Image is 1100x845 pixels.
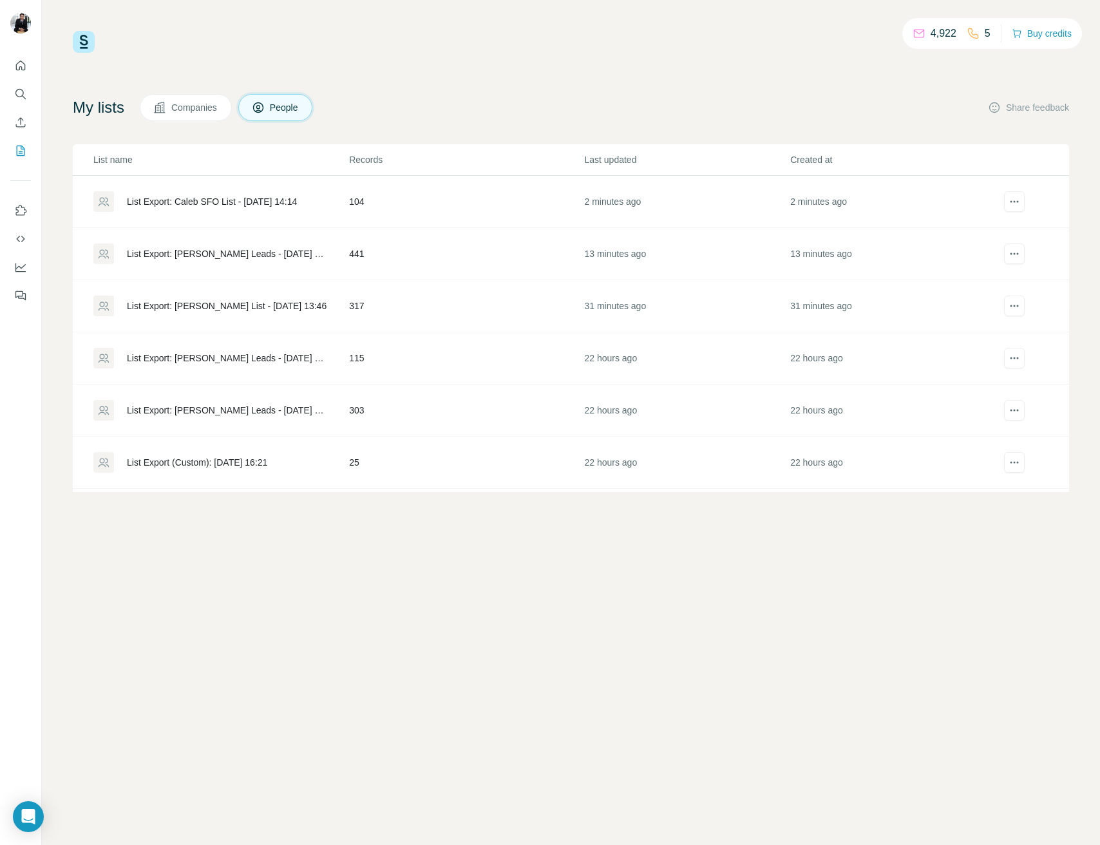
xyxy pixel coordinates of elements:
[583,176,790,228] td: 2 minutes ago
[127,247,327,260] div: List Export: [PERSON_NAME] Leads - [DATE] 14:03
[127,456,267,469] div: List Export (Custom): [DATE] 16:21
[1012,24,1072,43] button: Buy credits
[10,139,31,162] button: My lists
[13,801,44,832] div: Open Intercom Messenger
[1004,243,1025,264] button: actions
[583,228,790,280] td: 13 minutes ago
[127,404,327,417] div: List Export: [PERSON_NAME] Leads - [DATE] 16:30
[127,299,327,312] div: List Export: [PERSON_NAME] List - [DATE] 13:46
[10,256,31,279] button: Dashboard
[127,195,297,208] div: List Export: Caleb SFO List - [DATE] 14:14
[10,227,31,251] button: Use Surfe API
[270,101,299,114] span: People
[790,228,996,280] td: 13 minutes ago
[348,437,583,489] td: 25
[73,31,95,53] img: Surfe Logo
[10,13,31,33] img: Avatar
[1004,296,1025,316] button: actions
[790,332,996,385] td: 22 hours ago
[790,176,996,228] td: 2 minutes ago
[349,153,583,166] p: Records
[988,101,1069,114] button: Share feedback
[790,385,996,437] td: 22 hours ago
[583,332,790,385] td: 22 hours ago
[127,352,327,365] div: List Export: [PERSON_NAME] Leads - [DATE] 16:44
[1004,400,1025,421] button: actions
[985,26,991,41] p: 5
[583,280,790,332] td: 31 minutes ago
[348,385,583,437] td: 303
[790,153,995,166] p: Created at
[10,199,31,222] button: Use Surfe on LinkedIn
[10,54,31,77] button: Quick start
[790,437,996,489] td: 22 hours ago
[348,489,583,541] td: 540
[1004,348,1025,368] button: actions
[584,153,789,166] p: Last updated
[348,176,583,228] td: 104
[790,280,996,332] td: 31 minutes ago
[931,26,956,41] p: 4,922
[10,111,31,134] button: Enrich CSV
[348,280,583,332] td: 317
[73,97,124,118] h4: My lists
[1004,191,1025,212] button: actions
[93,153,348,166] p: List name
[171,101,218,114] span: Companies
[10,82,31,106] button: Search
[583,489,790,541] td: 22 hours ago
[348,228,583,280] td: 441
[348,332,583,385] td: 115
[583,437,790,489] td: 22 hours ago
[790,489,996,541] td: 22 hours ago
[10,284,31,307] button: Feedback
[1004,452,1025,473] button: actions
[583,385,790,437] td: 22 hours ago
